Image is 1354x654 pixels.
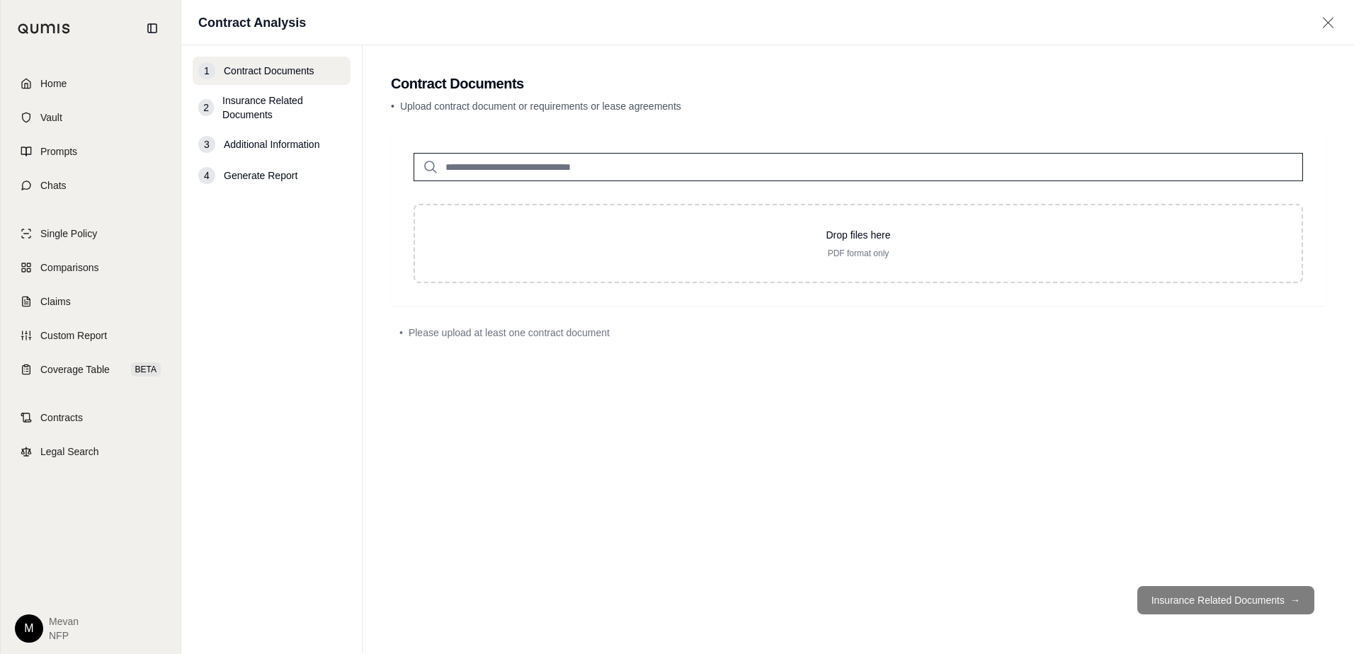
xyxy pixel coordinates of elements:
span: Insurance Related Documents [222,93,345,122]
span: NFP [49,629,79,643]
p: PDF format only [438,248,1279,259]
a: Chats [9,170,172,201]
span: Legal Search [40,444,99,459]
span: Upload contract document or requirements or lease agreements [400,101,681,112]
span: • [391,101,394,112]
span: Chats [40,178,67,193]
span: Coverage Table [40,362,110,377]
a: Custom Report [9,320,172,351]
a: Claims [9,286,172,317]
span: Custom Report [40,328,107,343]
div: 1 [198,62,215,79]
span: Comparisons [40,260,98,275]
span: Please upload at least one contract document [409,326,610,340]
button: Collapse sidebar [141,17,164,40]
span: Home [40,76,67,91]
a: Comparisons [9,252,172,283]
h2: Contract Documents [391,74,1326,93]
span: Generate Report [224,168,297,183]
h1: Contract Analysis [198,13,306,33]
a: Legal Search [9,436,172,467]
a: Coverage TableBETA [9,354,172,385]
img: Qumis Logo [18,23,71,34]
div: 2 [198,99,214,116]
a: Single Policy [9,218,172,249]
a: Vault [9,102,172,133]
span: Claims [40,294,71,309]
span: Additional Information [224,137,319,151]
a: Prompts [9,136,172,167]
div: 4 [198,167,215,184]
p: Drop files here [438,228,1279,242]
a: Contracts [9,402,172,433]
div: 3 [198,136,215,153]
span: Mevan [49,614,79,629]
a: Home [9,68,172,99]
span: Prompts [40,144,77,159]
span: Contract Documents [224,64,314,78]
span: • [399,326,403,340]
div: M [15,614,43,643]
span: Contracts [40,411,83,425]
span: Single Policy [40,226,97,241]
span: Vault [40,110,62,125]
span: BETA [131,362,161,377]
